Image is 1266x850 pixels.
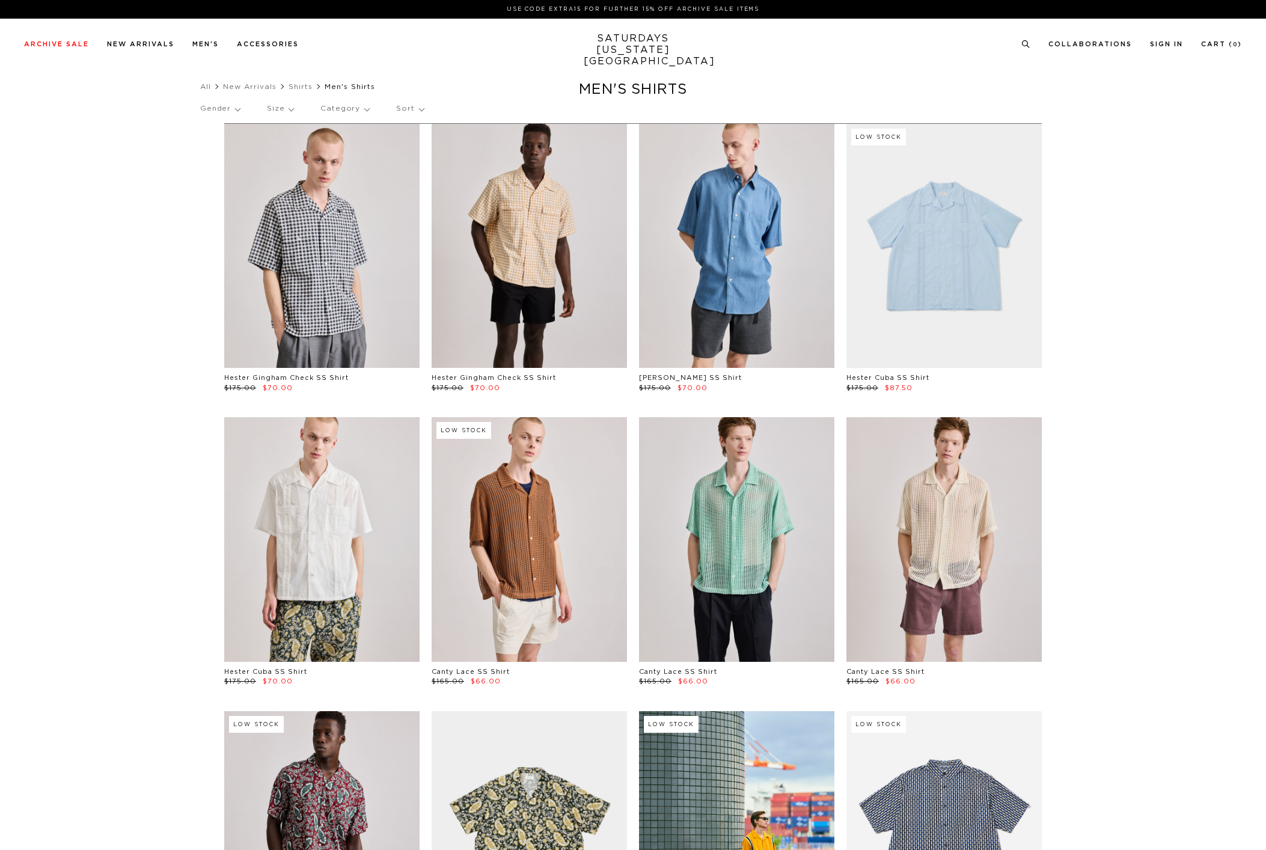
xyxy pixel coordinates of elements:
[289,83,313,90] a: Shirts
[192,41,219,47] a: Men's
[107,41,174,47] a: New Arrivals
[200,83,211,90] a: All
[224,375,349,381] a: Hester Gingham Check SS Shirt
[470,385,500,391] span: $70.00
[851,716,906,733] div: Low Stock
[639,385,671,391] span: $175.00
[678,678,708,685] span: $66.00
[29,5,1237,14] p: Use Code EXTRA15 for Further 15% Off Archive Sale Items
[263,385,293,391] span: $70.00
[846,385,878,391] span: $175.00
[224,668,307,675] a: Hester Cuba SS Shirt
[1201,41,1242,47] a: Cart (0)
[432,375,556,381] a: Hester Gingham Check SS Shirt
[677,385,708,391] span: $70.00
[885,678,916,685] span: $66.00
[200,95,240,123] p: Gender
[846,678,879,685] span: $165.00
[237,41,299,47] a: Accessories
[229,716,284,733] div: Low Stock
[846,375,929,381] a: Hester Cuba SS Shirt
[639,375,742,381] a: [PERSON_NAME] SS Shirt
[432,385,463,391] span: $175.00
[471,678,501,685] span: $66.00
[24,41,89,47] a: Archive Sale
[432,668,510,675] a: Canty Lace SS Shirt
[1048,41,1132,47] a: Collaborations
[223,83,277,90] a: New Arrivals
[436,422,491,439] div: Low Stock
[1233,42,1238,47] small: 0
[224,678,256,685] span: $175.00
[639,678,671,685] span: $165.00
[263,678,293,685] span: $70.00
[320,95,369,123] p: Category
[396,95,423,123] p: Sort
[224,385,256,391] span: $175.00
[325,83,375,90] span: Men's Shirts
[267,95,293,123] p: Size
[644,716,699,733] div: Low Stock
[584,33,683,67] a: SATURDAYS[US_STATE][GEOGRAPHIC_DATA]
[846,668,925,675] a: Canty Lace SS Shirt
[639,668,717,675] a: Canty Lace SS Shirt
[1150,41,1183,47] a: Sign In
[885,385,913,391] span: $87.50
[851,129,906,145] div: Low Stock
[432,678,464,685] span: $165.00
